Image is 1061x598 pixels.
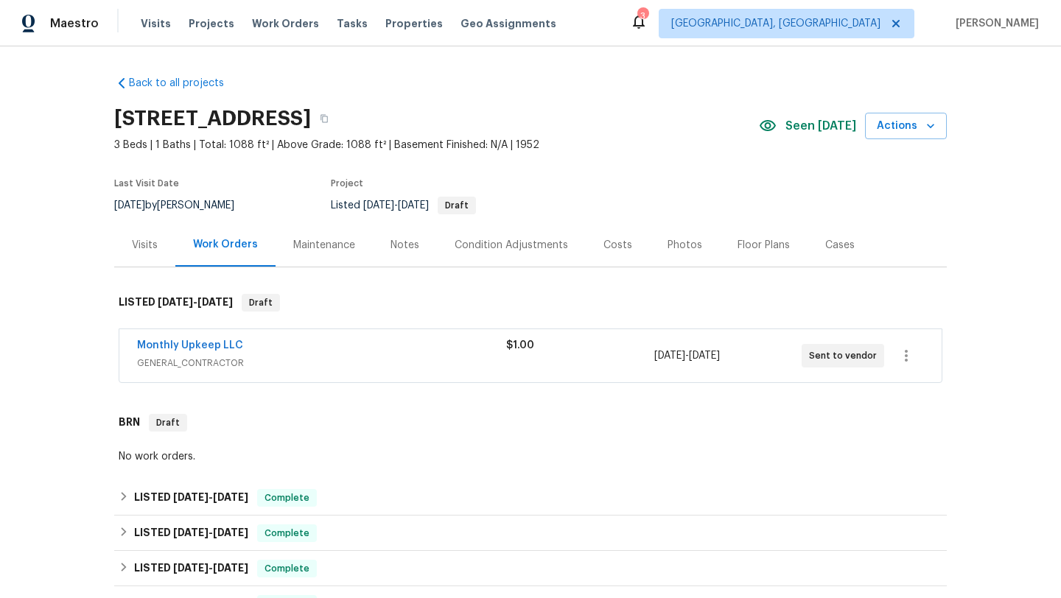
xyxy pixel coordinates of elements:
span: Last Visit Date [114,179,179,188]
div: by [PERSON_NAME] [114,197,252,214]
span: [DATE] [654,351,685,361]
span: $1.00 [506,340,534,351]
div: Maintenance [293,238,355,253]
h6: LISTED [119,294,233,312]
div: Cases [825,238,855,253]
span: Tasks [337,18,368,29]
span: 3 Beds | 1 Baths | Total: 1088 ft² | Above Grade: 1088 ft² | Basement Finished: N/A | 1952 [114,138,759,152]
div: Visits [132,238,158,253]
span: Maestro [50,16,99,31]
button: Copy Address [311,105,337,132]
div: LISTED [DATE]-[DATE]Draft [114,279,947,326]
span: - [173,563,248,573]
div: Costs [603,238,632,253]
span: Complete [259,526,315,541]
span: [DATE] [173,563,209,573]
span: - [158,297,233,307]
span: [DATE] [213,563,248,573]
span: Seen [DATE] [785,119,856,133]
div: Condition Adjustments [455,238,568,253]
div: 3 [637,9,648,24]
span: - [173,492,248,502]
span: Projects [189,16,234,31]
span: Visits [141,16,171,31]
button: Actions [865,113,947,140]
span: Sent to vendor [809,348,883,363]
span: - [654,348,720,363]
div: Photos [668,238,702,253]
div: Work Orders [193,237,258,252]
div: No work orders. [119,449,942,464]
a: Monthly Upkeep LLC [137,340,243,351]
span: [DATE] [398,200,429,211]
div: LISTED [DATE]-[DATE]Complete [114,551,947,586]
span: Project [331,179,363,188]
span: [DATE] [689,351,720,361]
span: Actions [877,117,935,136]
span: [DATE] [158,297,193,307]
span: Complete [259,490,315,505]
span: Listed [331,200,476,211]
span: Draft [439,201,475,210]
span: [DATE] [197,297,233,307]
span: Geo Assignments [461,16,556,31]
span: Properties [385,16,443,31]
div: BRN Draft [114,399,947,446]
div: Notes [391,238,419,253]
span: [GEOGRAPHIC_DATA], [GEOGRAPHIC_DATA] [671,16,880,31]
span: GENERAL_CONTRACTOR [137,356,506,370]
h2: [STREET_ADDRESS] [114,111,311,126]
span: [DATE] [173,527,209,538]
h6: LISTED [134,560,248,577]
span: - [363,200,429,211]
span: Draft [150,415,186,430]
h6: LISTED [134,524,248,542]
span: Draft [243,295,279,310]
span: [DATE] [213,492,248,502]
span: [DATE] [363,200,394,211]
span: [PERSON_NAME] [950,16,1039,31]
span: [DATE] [114,200,145,211]
h6: BRN [119,414,140,432]
span: [DATE] [213,527,248,538]
div: Floor Plans [738,238,790,253]
h6: LISTED [134,489,248,507]
a: Back to all projects [114,76,256,91]
span: [DATE] [173,492,209,502]
span: Complete [259,561,315,576]
span: - [173,527,248,538]
span: Work Orders [252,16,319,31]
div: LISTED [DATE]-[DATE]Complete [114,480,947,516]
div: LISTED [DATE]-[DATE]Complete [114,516,947,551]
